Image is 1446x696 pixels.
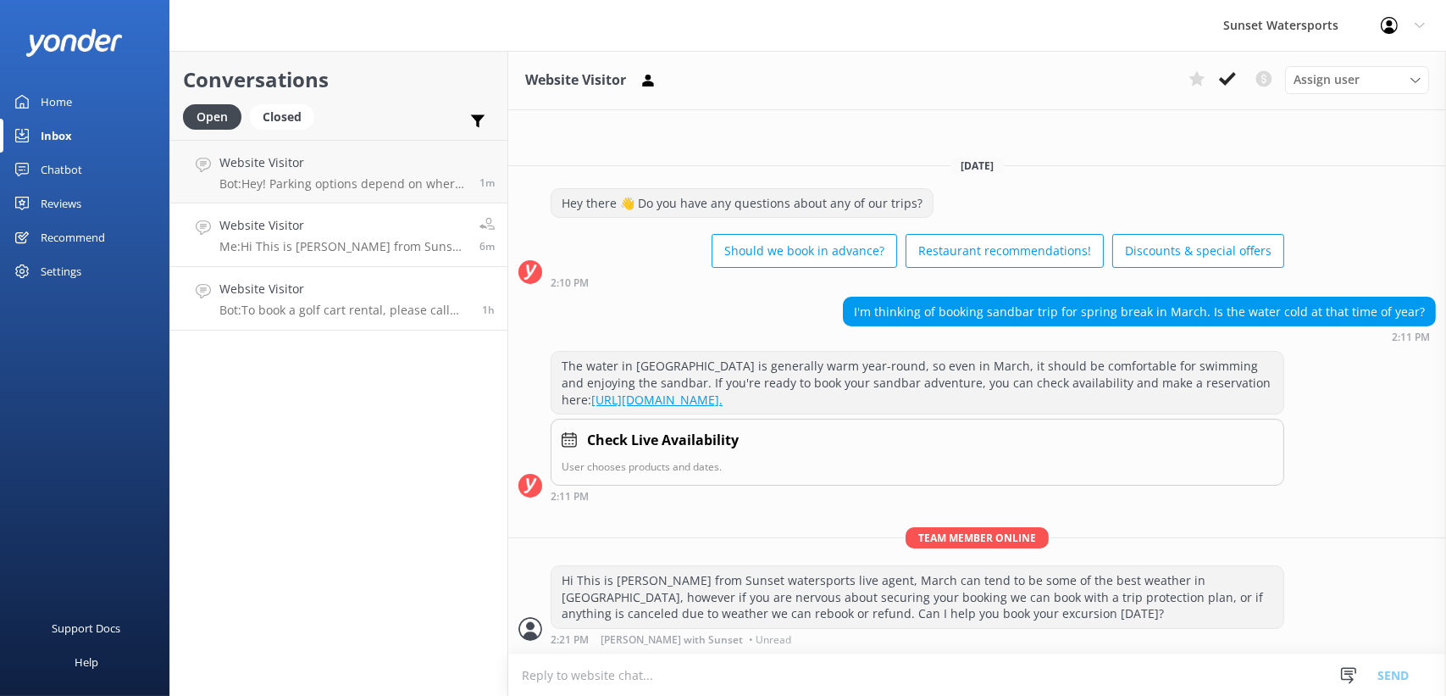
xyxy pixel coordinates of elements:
div: Open [183,104,241,130]
button: Discounts & special offers [1112,234,1284,268]
div: Recommend [41,220,105,254]
div: Home [41,85,72,119]
a: Website VisitorBot:To book a golf cart rental, please call our office at [PHONE_NUMBER]. They'll ... [170,267,507,331]
h4: Website Visitor [219,280,469,298]
span: [DATE] [950,159,1004,173]
p: Bot: Hey! Parking options depend on where you're headed. For tours from [STREET_ADDRESS][PERSON_N... [219,176,467,192]
a: Website VisitorMe:Hi This is [PERSON_NAME] from Sunset watersports live agent, March can tend to ... [170,203,507,267]
strong: 2:10 PM [551,278,589,288]
div: Hey there 👋 Do you have any questions about any of our trips? [551,189,933,218]
a: Closed [250,107,323,125]
div: Sep 19 2025 01:10pm (UTC -05:00) America/Cancun [551,276,1284,288]
p: Bot: To book a golf cart rental, please call our office at [PHONE_NUMBER]. They'll be able to ass... [219,303,469,318]
div: Closed [250,104,314,130]
div: Reviews [41,187,81,220]
a: Open [183,107,250,125]
div: Settings [41,254,81,288]
strong: 2:11 PM [1392,332,1430,342]
strong: 2:11 PM [551,492,589,502]
p: Me: Hi This is [PERSON_NAME] from Sunset watersports live agent, March can tend to be some of the... [219,239,467,254]
div: I'm thinking of booking sandbar trip for spring break in March. Is the water cold at that time of... [844,298,1435,326]
span: • Unread [749,635,791,645]
h4: Website Visitor [219,216,467,235]
span: Sep 19 2025 01:21pm (UTC -05:00) America/Cancun [479,239,495,253]
a: [URL][DOMAIN_NAME]. [591,392,723,408]
h4: Website Visitor [219,153,467,172]
span: Team member online [906,527,1049,548]
h2: Conversations [183,64,495,96]
h4: Check Live Availability [587,430,739,452]
p: User chooses products and dates. [562,459,1273,475]
img: yonder-white-logo.png [25,29,123,57]
span: Sep 19 2025 01:25pm (UTC -05:00) America/Cancun [479,175,495,190]
div: Sep 19 2025 01:11pm (UTC -05:00) America/Cancun [843,331,1436,342]
div: The water in [GEOGRAPHIC_DATA] is generally warm year-round, so even in March, it should be comfo... [551,352,1283,414]
span: Assign user [1294,70,1360,89]
div: Support Docs [53,611,121,645]
button: Should we book in advance? [712,234,897,268]
span: Sep 19 2025 12:16pm (UTC -05:00) America/Cancun [482,303,495,317]
div: Help [75,645,98,679]
strong: 2:21 PM [551,635,589,645]
div: Inbox [41,119,72,153]
div: Sep 19 2025 01:21pm (UTC -05:00) America/Cancun [551,633,1284,645]
a: Website VisitorBot:Hey! Parking options depend on where you're headed. For tours from [STREET_ADD... [170,140,507,203]
div: Sep 19 2025 01:11pm (UTC -05:00) America/Cancun [551,490,1284,502]
h3: Website Visitor [525,70,626,92]
div: Assign User [1285,66,1429,93]
div: Hi This is [PERSON_NAME] from Sunset watersports live agent, March can tend to be some of the bes... [551,566,1283,628]
span: [PERSON_NAME] with Sunset [601,635,743,645]
div: Chatbot [41,153,82,187]
button: Restaurant recommendations! [906,234,1104,268]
